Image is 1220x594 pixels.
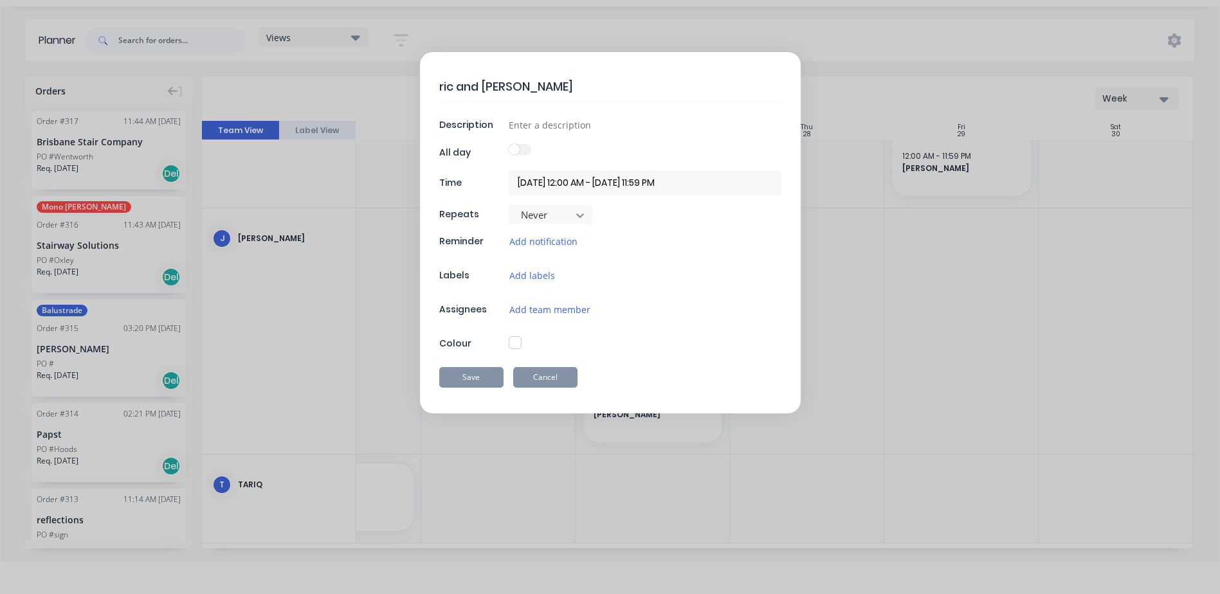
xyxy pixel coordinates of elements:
[513,367,578,388] button: Cancel
[439,118,505,132] div: Description
[439,208,505,221] div: Repeats
[439,367,504,388] button: Save
[439,269,505,282] div: Labels
[439,176,505,190] div: Time
[509,302,591,317] button: Add team member
[439,146,505,159] div: All day
[439,337,505,350] div: Colour
[439,303,505,316] div: Assignees
[509,234,578,249] button: Add notification
[509,268,556,283] button: Add labels
[439,71,781,102] textarea: ric and [PERSON_NAME]
[439,235,505,248] div: Reminder
[509,115,781,134] input: Enter a description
